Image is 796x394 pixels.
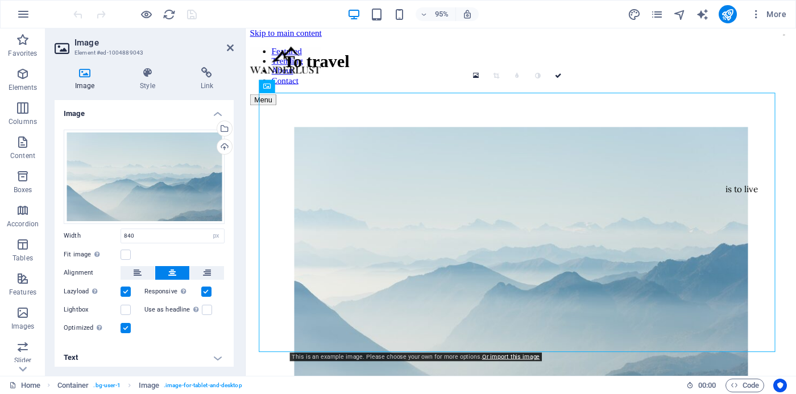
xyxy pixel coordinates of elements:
a: Confirm ( ⌘ ⏎ ) [548,66,568,86]
label: Optimized [64,321,121,335]
button: More [746,5,791,23]
i: Reload page [163,8,176,21]
i: AI Writer [696,8,709,21]
span: . bg-user-1 [93,379,121,392]
label: Width [64,233,121,239]
a: Select files from the file manager, stock photos, or upload file(s) [466,66,486,86]
label: Responsive [144,285,201,298]
h6: 95% [433,7,451,21]
p: Columns [9,117,37,126]
h4: Link [180,67,234,91]
label: Lazyload [64,285,121,298]
i: Design (Ctrl+Alt+Y) [628,8,641,21]
span: . image-for-tablet-and-desktop [164,379,242,392]
nav: breadcrumb [57,379,242,392]
h4: Text [55,344,234,371]
p: Favorites [8,49,37,58]
button: text_generator [696,7,710,21]
i: Navigator [673,8,686,21]
p: Slider [14,356,32,365]
span: More [751,9,786,20]
p: Elements [9,83,38,92]
span: : [706,381,708,389]
span: 00 00 [698,379,716,392]
a: Or import this image [482,353,539,360]
span: Click to select. Double-click to edit [57,379,89,392]
h4: Image [55,100,234,121]
button: navigator [673,7,687,21]
label: Use as headline [144,303,202,317]
a: Click to cancel selection. Double-click to open Pages [9,379,40,392]
h3: Element #ed-1004889043 [74,48,211,58]
label: Fit image [64,248,121,262]
label: Lightbox [64,303,121,317]
button: Usercentrics [773,379,787,392]
a: Blur [507,66,527,86]
p: Content [10,151,35,160]
button: publish [719,5,737,23]
a: Crop mode [486,66,507,86]
button: Code [725,379,764,392]
button: reload [162,7,176,21]
button: 95% [416,7,456,21]
i: On resize automatically adjust zoom level to fit chosen device. [462,9,472,19]
div: Photo.jpg [64,130,225,224]
h6: Session time [686,379,716,392]
h2: Image [74,38,234,48]
button: design [628,7,641,21]
i: Pages (Ctrl+Alt+S) [650,8,664,21]
span: Click to select. Double-click to edit [139,379,159,392]
p: Accordion [7,219,39,229]
h4: Style [119,67,180,91]
p: Boxes [14,185,32,194]
label: Alignment [64,266,121,280]
p: Features [9,288,36,297]
button: pages [650,7,664,21]
div: This is an example image. Please choose your own for more options. [289,352,542,361]
span: Code [731,379,759,392]
a: Greyscale [527,66,548,86]
button: Click here to leave preview mode and continue editing [139,7,153,21]
h4: Image [55,67,119,91]
p: Images [11,322,35,331]
i: Publish [721,8,734,21]
p: Tables [13,254,33,263]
